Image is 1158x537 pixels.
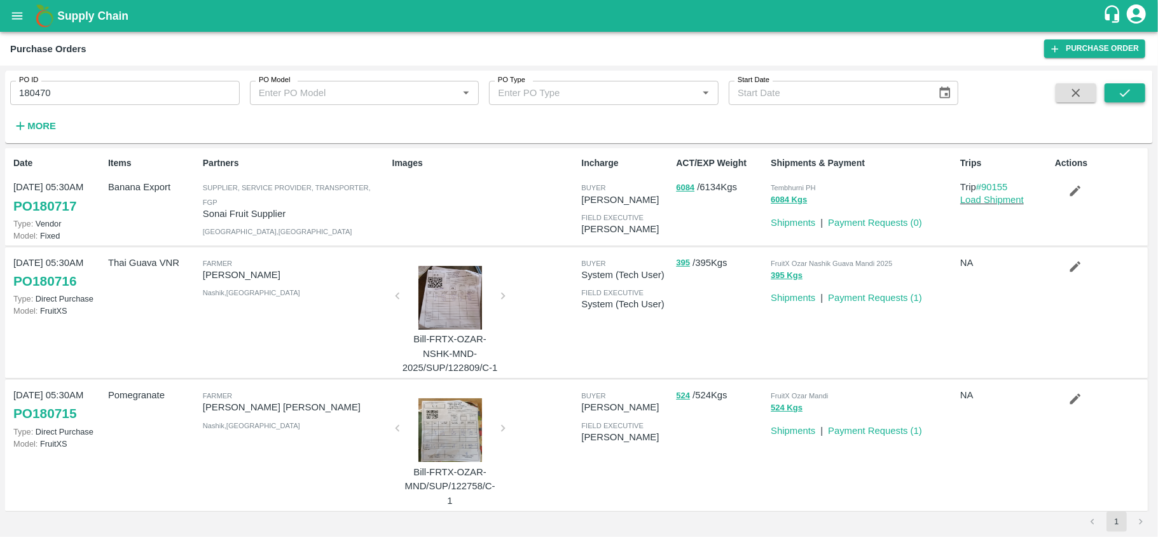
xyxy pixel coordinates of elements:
span: field executive [581,214,644,221]
button: 6084 [676,181,694,195]
p: NA [960,388,1050,402]
p: [PERSON_NAME] [581,193,671,207]
span: buyer [581,184,605,192]
p: Pomegranate [108,388,198,402]
div: | [815,286,823,305]
span: buyer [581,260,605,267]
a: PO180715 [13,402,76,425]
p: Bill-FRTX-OZAR-NSHK-MND-2025/SUP/122809/C-1 [403,332,498,375]
p: / 524 Kgs [676,388,766,403]
p: Incharge [581,157,671,170]
p: [PERSON_NAME] [PERSON_NAME] [203,400,387,414]
p: Vendor [13,218,103,230]
p: Direct Purchase [13,426,103,438]
span: FruitX Ozar Mandi [771,392,828,400]
a: Payment Requests (1) [828,293,922,303]
p: [PERSON_NAME] [581,430,671,444]
p: Direct Purchase [13,293,103,305]
input: Enter PO ID [10,81,240,105]
div: Purchase Orders [10,41,86,57]
div: | [815,211,823,230]
span: Tembhurni PH [771,184,816,192]
div: customer-support [1103,4,1125,27]
button: open drawer [3,1,32,31]
p: [DATE] 05:30AM [13,256,103,270]
p: Thai Guava VNR [108,256,198,270]
div: account of current user [1125,3,1148,29]
input: Enter PO Type [493,85,677,101]
a: Payment Requests (1) [828,426,922,436]
span: Model: [13,439,38,449]
a: Payment Requests (0) [828,218,922,228]
span: field executive [581,289,644,296]
button: page 1 [1106,512,1127,532]
p: FruitXS [13,305,103,317]
p: Trips [960,157,1050,170]
span: Farmer [203,260,232,267]
p: Trip [960,180,1050,194]
p: Fixed [13,230,103,242]
a: Purchase Order [1044,39,1145,58]
span: Supplier, Service Provider, Transporter, FGP [203,184,371,206]
button: Choose date [933,81,957,105]
b: Supply Chain [57,10,128,22]
button: Open [458,85,474,101]
p: System (Tech User) [581,268,671,282]
p: Bill-FRTX-OZAR-MND/SUP/122758/C-1 [403,465,498,508]
a: Shipments [771,426,815,436]
span: Type: [13,219,33,228]
button: Open [698,85,714,101]
input: Enter PO Model [254,85,438,101]
a: PO180716 [13,270,76,293]
span: Farmer [203,392,232,400]
label: PO Type [498,75,525,85]
a: Supply Chain [57,7,1103,25]
a: Shipments [771,218,815,228]
button: 524 Kgs [771,401,803,415]
span: FruitX Ozar Nashik Guava Mandi 2025 [771,260,892,267]
label: PO Model [259,75,291,85]
p: Partners [203,157,387,170]
button: 395 [676,256,690,270]
span: Model: [13,231,38,241]
p: [DATE] 05:30AM [13,180,103,194]
p: Images [392,157,577,170]
a: #90155 [976,182,1008,192]
span: field executive [581,422,644,429]
span: buyer [581,392,605,400]
p: FruitXS [13,438,103,450]
p: / 395 Kgs [676,256,766,270]
p: [DATE] 05:30AM [13,388,103,402]
p: NA [960,256,1050,270]
p: [PERSON_NAME] [581,400,671,414]
p: [PERSON_NAME] [581,222,671,236]
label: Start Date [738,75,769,85]
button: More [10,115,59,137]
p: System (Tech User) [581,297,671,311]
p: Banana Export [108,180,198,194]
button: 395 Kgs [771,268,803,283]
input: Start Date [729,81,927,105]
span: Type: [13,294,33,303]
nav: pagination navigation [1080,512,1153,532]
a: Load Shipment [960,195,1024,205]
p: [PERSON_NAME] [203,268,387,282]
p: Shipments & Payment [771,157,955,170]
span: Nashik , [GEOGRAPHIC_DATA] [203,422,300,429]
img: logo [32,3,57,29]
button: 6084 Kgs [771,193,807,207]
p: Actions [1055,157,1145,170]
label: PO ID [19,75,38,85]
button: 524 [676,389,690,403]
p: Sonai Fruit Supplier [203,207,387,221]
div: | [815,419,823,438]
a: Shipments [771,293,815,303]
p: Items [108,157,198,170]
p: ACT/EXP Weight [676,157,766,170]
a: PO180717 [13,195,76,218]
p: / 6134 Kgs [676,180,766,195]
span: Type: [13,427,33,436]
p: Date [13,157,103,170]
span: Model: [13,306,38,316]
span: Nashik , [GEOGRAPHIC_DATA] [203,289,300,296]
